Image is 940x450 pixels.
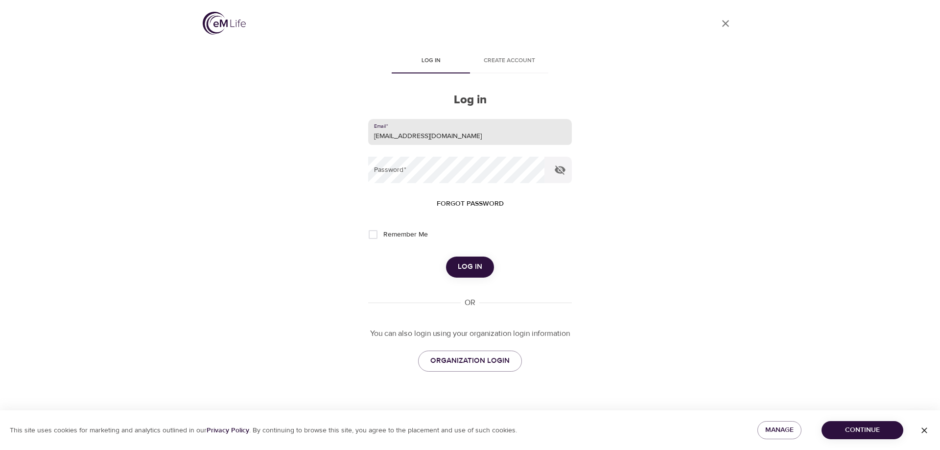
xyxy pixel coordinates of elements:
span: Create account [476,56,542,66]
span: Manage [765,424,794,436]
span: Log in [398,56,464,66]
a: Privacy Policy [207,426,249,435]
button: Manage [757,421,801,439]
img: logo [203,12,246,35]
h2: Log in [368,93,572,107]
p: You can also login using your organization login information [368,328,572,339]
span: Remember Me [383,230,428,240]
div: OR [461,297,479,308]
button: Log in [446,257,494,277]
span: Forgot password [437,198,504,210]
span: Log in [458,261,482,273]
div: disabled tabs example [368,50,572,73]
button: Forgot password [433,195,508,213]
span: ORGANIZATION LOGIN [430,355,510,367]
a: close [714,12,737,35]
button: Continue [822,421,903,439]
span: Continue [829,424,895,436]
a: ORGANIZATION LOGIN [418,351,522,371]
